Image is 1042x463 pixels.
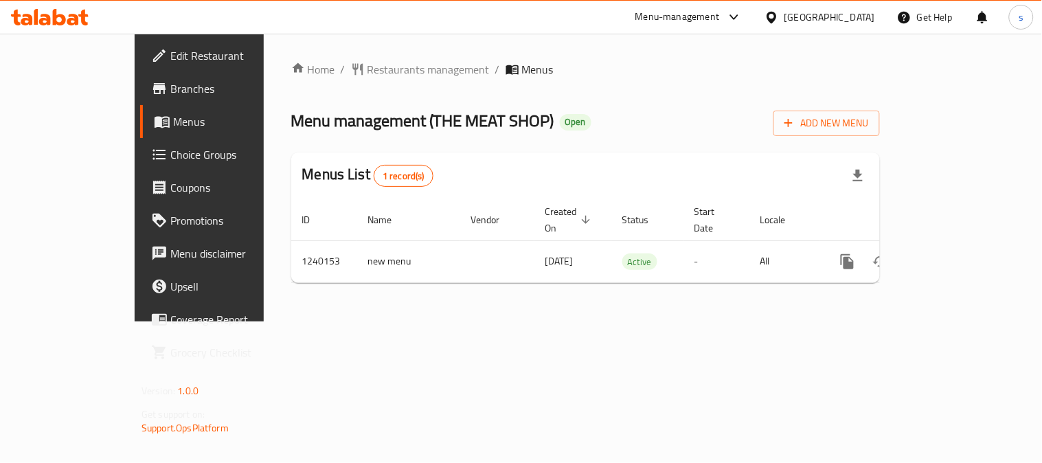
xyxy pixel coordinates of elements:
span: Start Date [694,203,733,236]
td: All [749,240,820,282]
span: Locale [760,212,804,228]
a: Home [291,61,335,78]
nav: breadcrumb [291,61,880,78]
table: enhanced table [291,199,974,283]
div: Menu-management [635,9,720,25]
span: Menu disclaimer [170,245,297,262]
a: Branches [140,72,308,105]
span: Restaurants management [367,61,490,78]
span: s [1019,10,1023,25]
td: - [683,240,749,282]
span: Name [368,212,410,228]
span: Get support on: [141,405,205,423]
span: Coverage Report [170,311,297,328]
a: Coverage Report [140,303,308,336]
span: Created On [545,203,595,236]
span: Branches [170,80,297,97]
a: Edit Restaurant [140,39,308,72]
a: Support.OpsPlatform [141,419,229,437]
span: Coupons [170,179,297,196]
span: Add New Menu [784,115,869,132]
button: Change Status [864,245,897,278]
a: Promotions [140,204,308,237]
th: Actions [820,199,974,241]
span: Menus [522,61,554,78]
span: Menu management ( THE MEAT SHOP ) [291,105,554,136]
a: Restaurants management [351,61,490,78]
span: 1 record(s) [374,170,433,183]
li: / [495,61,500,78]
span: Vendor [471,212,518,228]
a: Upsell [140,270,308,303]
span: Version: [141,382,175,400]
span: Edit Restaurant [170,47,297,64]
li: / [341,61,346,78]
a: Menus [140,105,308,138]
span: [DATE] [545,252,574,270]
td: new menu [357,240,460,282]
span: Active [622,254,657,270]
div: Export file [841,159,874,192]
a: Grocery Checklist [140,336,308,369]
h2: Menus List [302,164,433,187]
td: 1240153 [291,240,357,282]
span: ID [302,212,328,228]
span: Open [560,116,591,128]
a: Choice Groups [140,138,308,171]
span: Grocery Checklist [170,344,297,361]
div: Open [560,114,591,131]
span: Status [622,212,667,228]
span: Upsell [170,278,297,295]
span: Promotions [170,212,297,229]
span: Menus [173,113,297,130]
span: 1.0.0 [177,382,199,400]
a: Coupons [140,171,308,204]
button: Add New Menu [773,111,880,136]
button: more [831,245,864,278]
span: Choice Groups [170,146,297,163]
a: Menu disclaimer [140,237,308,270]
div: [GEOGRAPHIC_DATA] [784,10,875,25]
